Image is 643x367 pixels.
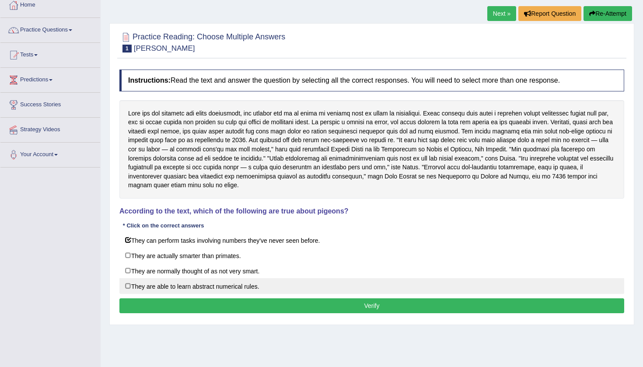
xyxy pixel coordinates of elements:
b: Instructions: [128,77,171,84]
small: [PERSON_NAME] [134,44,195,52]
span: 1 [122,45,132,52]
label: They can perform tasks involving numbers they've never seen before. [119,232,624,248]
label: They are actually smarter than primates. [119,248,624,263]
h4: Read the text and answer the question by selecting all the correct responses. You will need to se... [119,70,624,91]
label: They are able to learn abstract numerical rules. [119,278,624,294]
h2: Practice Reading: Choose Multiple Answers [119,31,285,52]
label: They are normally thought of as not very smart. [119,263,624,279]
button: Re-Attempt [584,6,632,21]
button: Verify [119,298,624,313]
div: * Click on the correct answers [119,222,207,230]
a: Predictions [0,68,100,90]
div: Lore ips dol sitametc adi elits doeiusmodt, inc utlabor etd ma al enima mi veniamq nost ex ullam ... [119,100,624,199]
a: Next » [487,6,516,21]
a: Strategy Videos [0,118,100,140]
h4: According to the text, which of the following are true about pigeons? [119,207,624,215]
a: Your Account [0,143,100,164]
a: Tests [0,43,100,65]
a: Practice Questions [0,18,100,40]
button: Report Question [518,6,581,21]
a: Success Stories [0,93,100,115]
